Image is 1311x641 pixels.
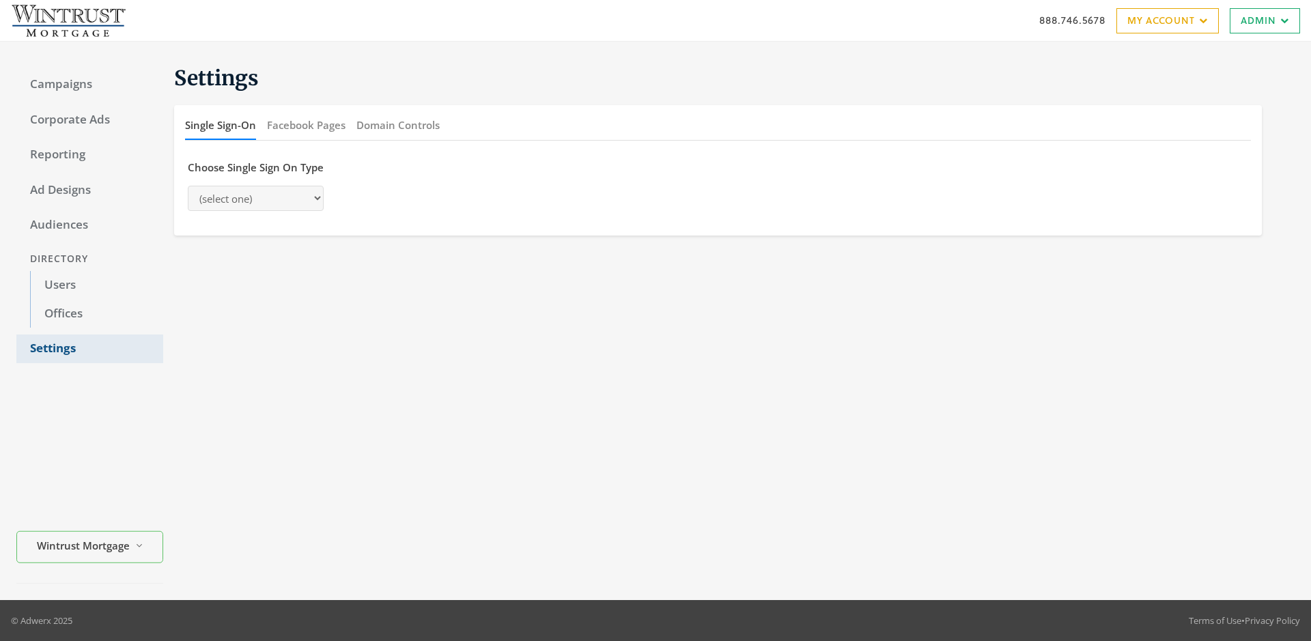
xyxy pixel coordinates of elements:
h5: Choose Single Sign On Type [188,161,324,175]
button: Single Sign-On [185,111,256,140]
a: Offices [30,300,163,328]
img: Adwerx [11,3,126,38]
a: Ad Designs [16,176,163,205]
a: Audiences [16,211,163,240]
a: Privacy Policy [1245,614,1300,627]
a: Users [30,271,163,300]
div: Directory [16,246,163,272]
a: Admin [1230,8,1300,33]
button: Wintrust Mortgage [16,531,163,563]
button: Domain Controls [356,111,440,140]
a: Settings [16,334,163,363]
span: Wintrust Mortgage [37,538,130,554]
a: Reporting [16,141,163,169]
a: Terms of Use [1189,614,1241,627]
div: • [1189,614,1300,627]
a: Corporate Ads [16,106,163,134]
a: My Account [1116,8,1219,33]
a: Campaigns [16,70,163,99]
button: Facebook Pages [267,111,346,140]
span: Settings [174,65,259,91]
a: 888.746.5678 [1039,13,1105,27]
p: © Adwerx 2025 [11,614,72,627]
